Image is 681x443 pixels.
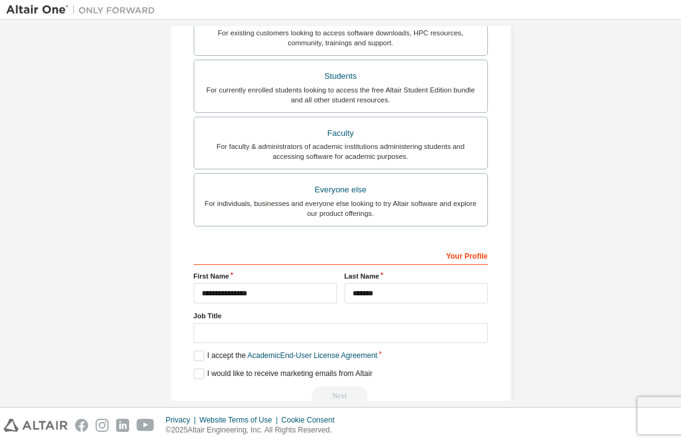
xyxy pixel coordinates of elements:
[202,85,480,105] div: For currently enrolled students looking to access the free Altair Student Edition bundle and all ...
[281,415,341,425] div: Cookie Consent
[202,125,480,142] div: Faculty
[166,425,342,436] p: © 2025 Altair Engineering, Inc. All Rights Reserved.
[137,419,155,432] img: youtube.svg
[202,141,480,161] div: For faculty & administrators of academic institutions administering students and accessing softwa...
[194,351,377,361] label: I accept the
[248,351,377,360] a: Academic End-User License Agreement
[4,419,68,432] img: altair_logo.svg
[202,68,480,85] div: Students
[6,4,161,16] img: Altair One
[166,415,199,425] div: Privacy
[202,28,480,48] div: For existing customers looking to access software downloads, HPC resources, community, trainings ...
[199,415,281,425] div: Website Terms of Use
[202,181,480,199] div: Everyone else
[194,245,488,265] div: Your Profile
[194,387,488,405] div: Read and acccept EULA to continue
[75,419,88,432] img: facebook.svg
[202,199,480,218] div: For individuals, businesses and everyone else looking to try Altair software and explore our prod...
[96,419,109,432] img: instagram.svg
[345,271,488,281] label: Last Name
[194,311,488,321] label: Job Title
[116,419,129,432] img: linkedin.svg
[194,271,337,281] label: First Name
[194,369,372,379] label: I would like to receive marketing emails from Altair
